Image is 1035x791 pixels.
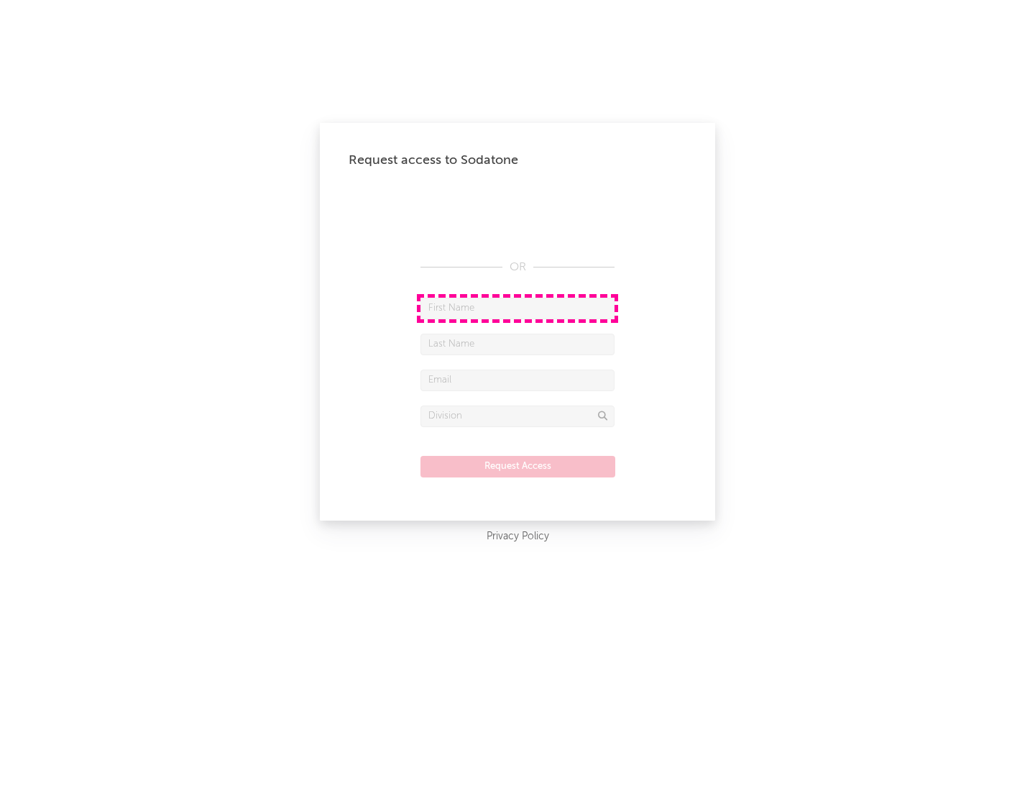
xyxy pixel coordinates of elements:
input: Last Name [420,334,615,355]
input: Division [420,406,615,427]
input: First Name [420,298,615,319]
div: Request access to Sodatone [349,152,686,169]
button: Request Access [420,456,615,477]
input: Email [420,370,615,391]
div: OR [420,259,615,276]
a: Privacy Policy [487,528,549,546]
